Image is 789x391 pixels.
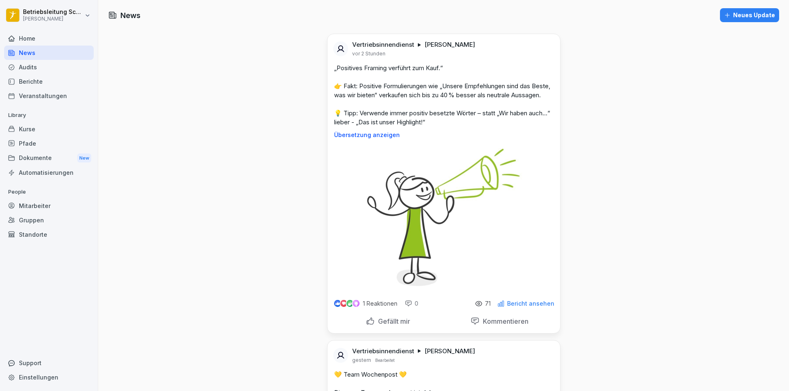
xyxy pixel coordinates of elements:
a: Pfade [4,136,94,151]
a: Automatisierungen [4,165,94,180]
img: celebrate [346,300,353,307]
a: Kurse [4,122,94,136]
p: People [4,185,94,199]
p: [PERSON_NAME] [424,41,475,49]
p: Bearbeitet [375,357,394,364]
p: gestern [352,357,371,364]
a: Berichte [4,74,94,89]
a: Home [4,31,94,46]
p: Übersetzung anzeigen [334,132,554,138]
p: Vertriebsinnendienst [352,347,414,355]
p: [PERSON_NAME] [23,16,83,22]
p: [PERSON_NAME] [424,347,475,355]
a: Gruppen [4,213,94,227]
a: Standorte [4,227,94,242]
a: DokumenteNew [4,151,94,166]
div: New [77,153,91,163]
p: Library [4,109,94,122]
p: 1 Reaktionen [363,300,397,307]
p: vor 2 Stunden [352,50,385,57]
a: Mitarbeiter [4,199,94,213]
img: oabnbim72a5qg3ncnng62svm.png [365,145,522,290]
div: 0 [405,300,418,308]
p: Bericht ansehen [507,300,554,307]
div: Support [4,356,94,370]
div: Dokumente [4,151,94,166]
a: Einstellungen [4,370,94,384]
p: Kommentieren [480,317,528,325]
p: 71 [485,300,491,307]
a: Veranstaltungen [4,89,94,103]
img: like [334,300,341,307]
div: Neues Update [724,11,775,20]
p: Gefällt mir [375,317,410,325]
img: inspiring [353,300,360,307]
button: Neues Update [720,8,779,22]
p: Vertriebsinnendienst [352,41,414,49]
h1: News [120,10,141,21]
p: „Positives Framing verführt zum Kauf.“ 👉 Fakt: Positive Formulierungen wie „Unsere Empfehlungen s... [334,64,554,127]
img: love [341,300,347,306]
a: Audits [4,60,94,74]
a: News [4,46,94,60]
p: Betriebsleitung Schlump [23,9,83,16]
